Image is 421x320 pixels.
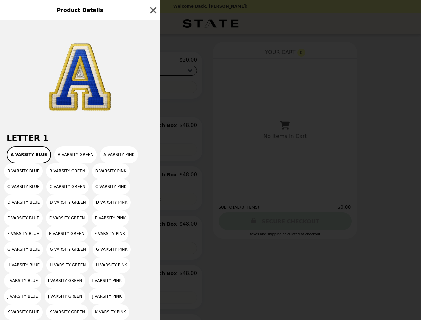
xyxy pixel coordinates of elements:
[45,273,86,289] button: I Varsity Green
[4,195,43,210] button: D Varsity Blue
[4,289,41,304] button: J Varsity Blue
[46,242,89,257] button: G Varsity Green
[100,146,138,163] button: A Varsity Pink
[89,289,125,304] button: J Varsity Pink
[4,304,43,320] button: K Varsity Blue
[91,226,128,242] button: F Varsity Pink
[46,257,89,273] button: H Varsity Green
[33,27,128,127] img: A Varsity Blue
[92,257,130,273] button: H Varsity Pink
[93,195,131,210] button: D Varsity Pink
[92,179,130,195] button: C Varsity Pink
[46,179,89,195] button: C Varsity Green
[45,289,86,304] button: J Varsity Green
[4,179,43,195] button: C Varsity Blue
[7,146,51,163] button: A Varsity Blue
[57,7,103,13] span: Product Details
[92,210,129,226] button: E Varsity Pink
[46,210,88,226] button: E Varsity Green
[89,273,125,289] button: I Varsity Pink
[46,163,88,179] button: B Varsity Green
[46,304,88,320] button: K Varsity Green
[4,163,43,179] button: B Varsity Blue
[4,242,43,257] button: G Varsity Blue
[46,226,88,242] button: F Varsity Green
[4,226,42,242] button: F Varsity Blue
[93,242,131,257] button: G Varsity Pink
[92,163,130,179] button: B Varsity Pink
[46,195,89,210] button: D Varsity Green
[92,304,129,320] button: K Varsity Pink
[4,257,43,273] button: H Varsity Blue
[4,210,43,226] button: E Varsity Blue
[4,273,41,289] button: I Varsity Blue
[54,146,97,163] button: A Varsity Green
